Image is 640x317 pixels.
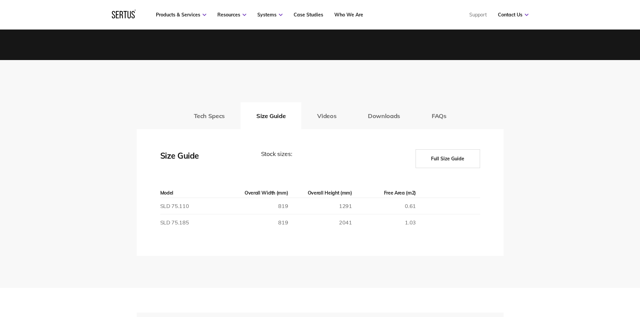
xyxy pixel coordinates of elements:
td: 0.61 [352,198,416,214]
td: 819 [224,198,288,214]
td: 1291 [288,198,352,214]
td: 819 [224,214,288,231]
td: 2041 [288,214,352,231]
a: Resources [217,12,246,18]
a: Who We Are [334,12,363,18]
td: 1.03 [352,214,416,231]
button: Videos [301,102,352,129]
a: Case Studies [294,12,323,18]
div: Stock sizes: [261,149,382,168]
th: Overall Width (mm) [224,188,288,198]
th: Free Area (m2) [352,188,416,198]
a: Contact Us [498,12,528,18]
td: SLD 75.110 [160,198,224,214]
td: SLD 75.185 [160,214,224,231]
button: Downloads [352,102,416,129]
th: Model [160,188,224,198]
a: Products & Services [156,12,206,18]
th: Overall Height (mm) [288,188,352,198]
button: Full Size Guide [416,149,480,168]
button: Tech Specs [178,102,241,129]
a: Systems [257,12,283,18]
div: Size Guide [160,149,227,168]
a: Support [469,12,487,18]
button: FAQs [416,102,462,129]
